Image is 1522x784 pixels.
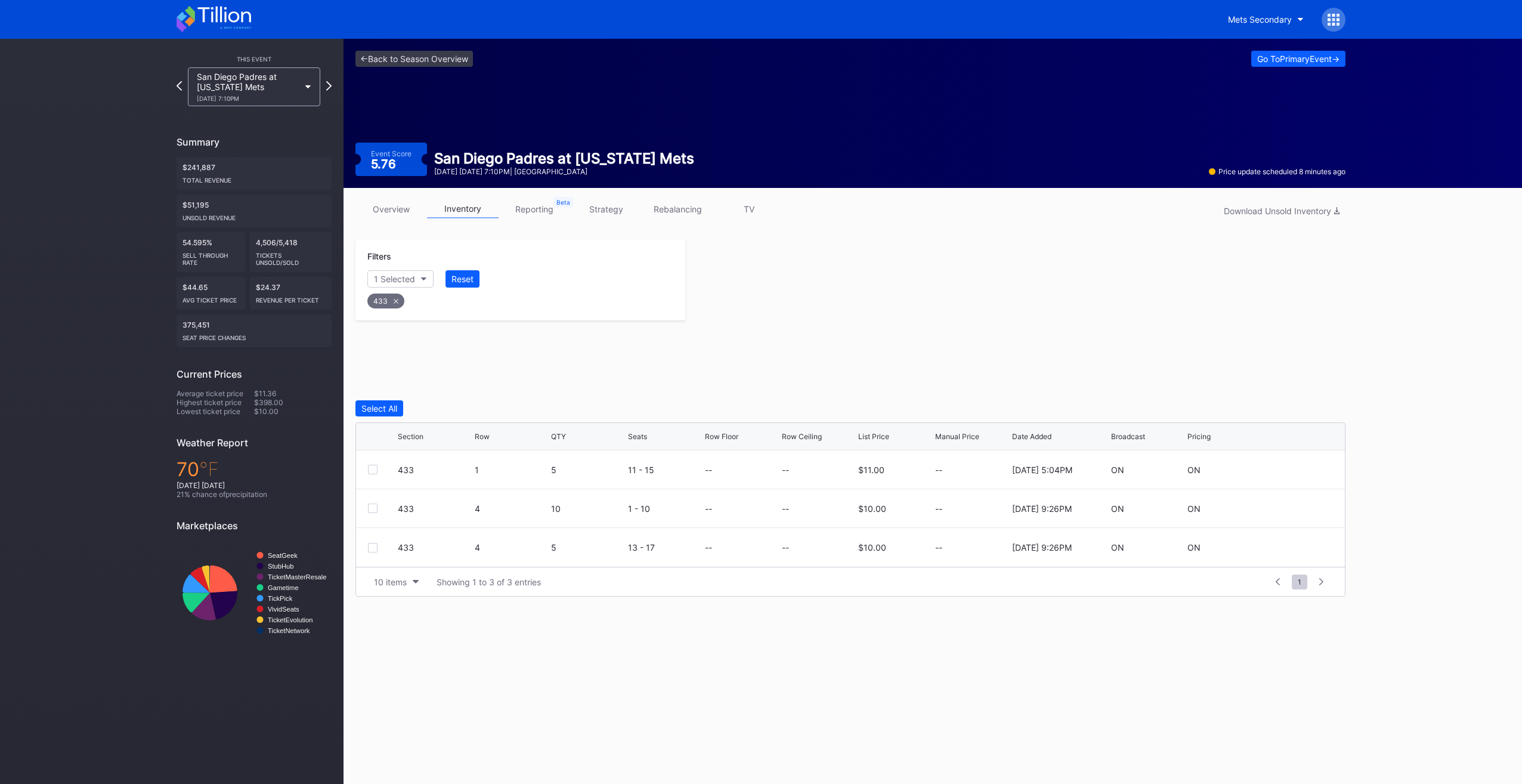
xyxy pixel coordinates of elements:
div: [DATE] 9:26PM [1012,504,1072,514]
a: inventory [427,200,499,218]
div: ON [1187,542,1201,552]
div: 4,506/5,418 [250,232,332,272]
div: Select All [361,403,397,413]
div: [DATE] 9:26PM [1012,542,1072,552]
div: [DATE] 5:04PM [1012,465,1072,475]
div: Showing 1 to 3 of 3 entries [437,577,541,587]
div: Mets Secondary [1228,14,1292,24]
div: ON [1111,504,1124,514]
div: Avg ticket price [182,292,239,304]
div: Date Added [1012,432,1051,441]
div: $11.00 [858,465,884,475]
div: -- [935,465,1009,475]
div: Row [475,432,490,441]
div: 1 - 10 [628,504,702,514]
div: 1 Selected [374,274,415,284]
div: Unsold Revenue [182,209,326,221]
div: $11.36 [254,389,332,398]
div: $51,195 [177,195,332,227]
div: Section [398,432,423,441]
div: -- [705,465,712,475]
div: 4 [475,504,549,514]
div: Current Prices [177,368,332,380]
a: overview [355,200,427,218]
div: ON [1111,542,1124,552]
div: ON [1187,465,1201,475]
div: 433 [398,465,472,475]
div: -- [935,542,1009,552]
div: Sell Through Rate [182,247,239,266]
div: ON [1111,465,1124,475]
div: Row Ceiling [782,432,822,441]
div: Filters [367,251,673,261]
div: 5 [551,465,625,475]
svg: Chart title [177,541,332,645]
div: Revenue per ticket [256,292,326,304]
div: San Diego Padres at [US_STATE] Mets [434,150,694,167]
div: $24.37 [250,277,332,310]
div: Event Score [371,149,412,158]
div: 11 - 15 [628,465,702,475]
div: -- [935,504,1009,514]
div: $241,887 [177,157,332,190]
div: Average ticket price [177,389,254,398]
div: 433 [398,504,472,514]
div: Lowest ticket price [177,407,254,416]
div: [DATE] [DATE] 7:10PM | [GEOGRAPHIC_DATA] [434,167,694,176]
div: 70 [177,458,332,481]
button: Download Unsold Inventory [1218,203,1345,219]
div: 433 [398,542,472,552]
span: ℉ [199,458,219,481]
div: Pricing [1187,432,1211,441]
text: SeatGeek [268,552,298,559]
div: [DATE] [DATE] [177,481,332,490]
div: -- [782,542,789,552]
a: strategy [570,200,642,218]
div: 10 [551,504,625,514]
div: Reset [451,274,474,284]
div: -- [705,504,712,514]
div: Summary [177,136,332,148]
div: QTY [551,432,566,441]
div: -- [782,504,789,514]
button: Go ToPrimaryEvent-> [1251,51,1345,67]
div: Manual Price [935,432,979,441]
div: $44.65 [177,277,245,310]
div: This Event [177,55,332,63]
text: TicketEvolution [268,616,313,624]
text: StubHub [268,563,294,570]
div: $398.00 [254,398,332,407]
div: 4 [475,542,549,552]
div: [DATE] 7:10PM [197,95,299,102]
div: -- [705,542,712,552]
a: rebalancing [642,200,713,218]
text: TicketNetwork [268,627,310,634]
button: Select All [355,400,403,416]
div: Price update scheduled 8 minutes ago [1209,167,1345,176]
div: Seats [628,432,647,441]
button: 1 Selected [367,270,434,288]
div: Marketplaces [177,520,332,532]
div: $10.00 [858,542,886,552]
text: VividSeats [268,606,299,613]
div: 1 [475,465,549,475]
div: seat price changes [182,329,326,341]
div: 10 items [374,577,407,587]
div: Go To Primary Event -> [1257,54,1340,64]
button: Mets Secondary [1219,8,1313,30]
div: Download Unsold Inventory [1224,206,1340,216]
div: 13 - 17 [628,542,702,552]
div: 5 [551,542,625,552]
div: 21 % chance of precipitation [177,490,332,499]
a: TV [713,200,785,218]
div: $10.00 [858,504,886,514]
div: 375,451 [177,314,332,347]
div: $10.00 [254,407,332,416]
a: reporting [499,200,570,218]
div: Weather Report [177,437,332,449]
div: ON [1187,504,1201,514]
text: TickPick [268,595,293,602]
div: Highest ticket price [177,398,254,407]
div: Broadcast [1111,432,1145,441]
div: 433 [367,294,404,308]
